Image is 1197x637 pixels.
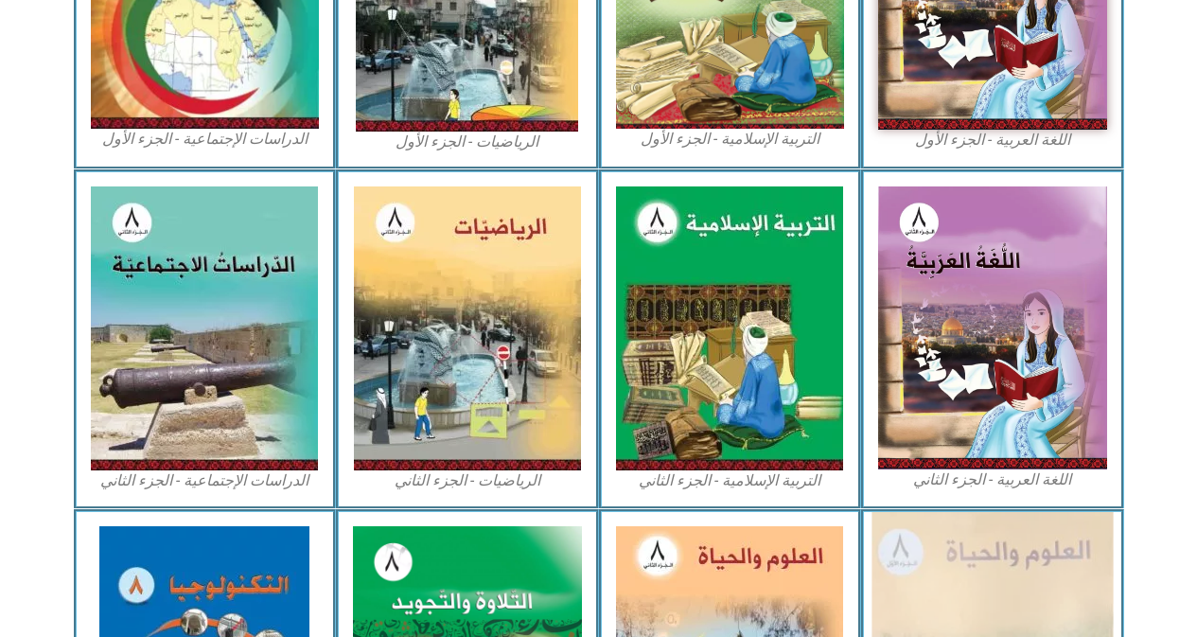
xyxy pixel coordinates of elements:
[91,129,320,150] figcaption: الدراسات الإجتماعية - الجزء الأول​
[91,470,320,491] figcaption: الدراسات الإجتماعية - الجزء الثاني
[616,129,845,150] figcaption: التربية الإسلامية - الجزء الأول
[878,469,1107,490] figcaption: اللغة العربية - الجزء الثاني
[353,470,582,491] figcaption: الرياضيات - الجزء الثاني
[353,132,582,152] figcaption: الرياضيات - الجزء الأول​
[878,130,1107,150] figcaption: اللغة العربية - الجزء الأول​
[616,470,845,491] figcaption: التربية الإسلامية - الجزء الثاني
